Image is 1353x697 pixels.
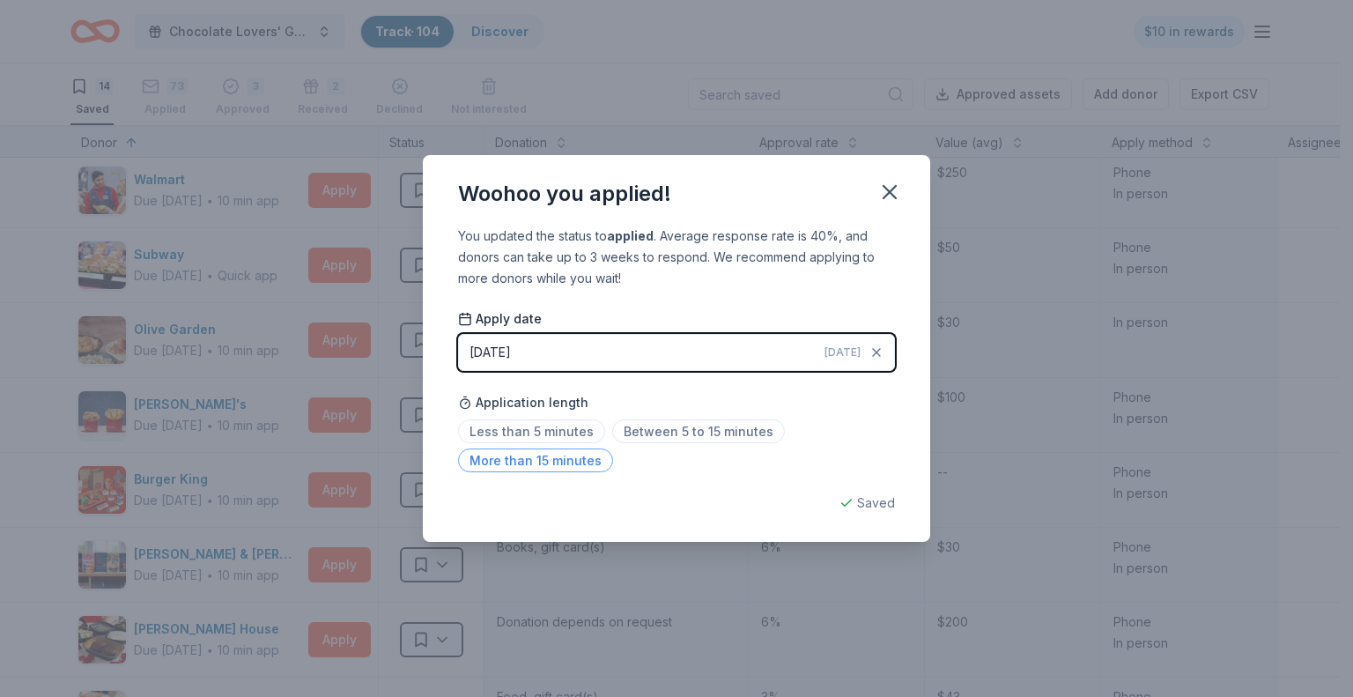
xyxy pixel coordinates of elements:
[458,449,613,472] span: More than 15 minutes
[458,310,542,328] span: Apply date
[612,419,785,443] span: Between 5 to 15 minutes
[458,392,588,413] span: Application length
[824,345,861,360] span: [DATE]
[458,419,605,443] span: Less than 5 minutes
[469,342,511,363] div: [DATE]
[458,334,895,371] button: [DATE][DATE]
[458,226,895,289] div: You updated the status to . Average response rate is 40%, and donors can take up to 3 weeks to re...
[607,228,654,243] b: applied
[458,180,671,208] div: Woohoo you applied!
